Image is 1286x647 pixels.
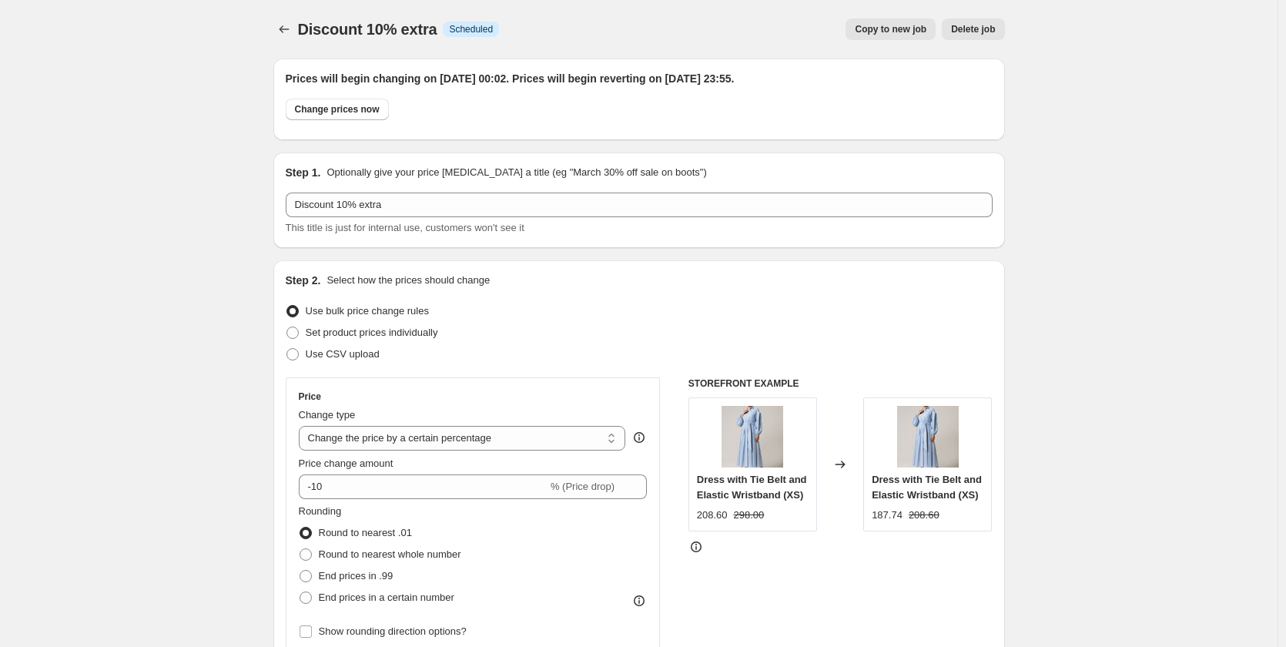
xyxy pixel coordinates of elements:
[551,481,615,492] span: % (Price drop)
[951,23,995,35] span: Delete job
[909,508,939,523] strike: 208.60
[319,527,412,538] span: Round to nearest .01
[286,222,524,233] span: This title is just for internal use, customers won't see it
[449,23,493,35] span: Scheduled
[942,18,1004,40] button: Delete job
[697,474,807,501] span: Dress with Tie Belt and Elastic Wristband (XS)
[273,18,295,40] button: Price change jobs
[327,165,706,180] p: Optionally give your price [MEDICAL_DATA] a title (eg "March 30% off sale on boots")
[299,391,321,403] h3: Price
[319,570,394,582] span: End prices in .99
[631,430,647,445] div: help
[327,273,490,288] p: Select how the prices should change
[319,592,454,603] span: End prices in a certain number
[319,625,467,637] span: Show rounding direction options?
[306,327,438,338] span: Set product prices individually
[306,305,429,317] span: Use bulk price change rules
[319,548,461,560] span: Round to nearest whole number
[299,409,356,421] span: Change type
[299,474,548,499] input: -15
[286,165,321,180] h2: Step 1.
[299,505,342,517] span: Rounding
[286,71,993,86] h2: Prices will begin changing on [DATE] 00:02. Prices will begin reverting on [DATE] 23:55.
[697,508,728,523] div: 208.60
[872,474,982,501] span: Dress with Tie Belt and Elastic Wristband (XS)
[846,18,936,40] button: Copy to new job
[688,377,993,390] h6: STOREFRONT EXAMPLE
[872,508,903,523] div: 187.74
[897,406,959,468] img: 4X1A8870_80x.jpg
[722,406,783,468] img: 4X1A8870_80x.jpg
[298,21,437,38] span: Discount 10% extra
[295,103,380,116] span: Change prices now
[734,508,765,523] strike: 298.00
[286,273,321,288] h2: Step 2.
[286,193,993,217] input: 30% off holiday sale
[855,23,926,35] span: Copy to new job
[299,458,394,469] span: Price change amount
[286,99,389,120] button: Change prices now
[306,348,380,360] span: Use CSV upload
